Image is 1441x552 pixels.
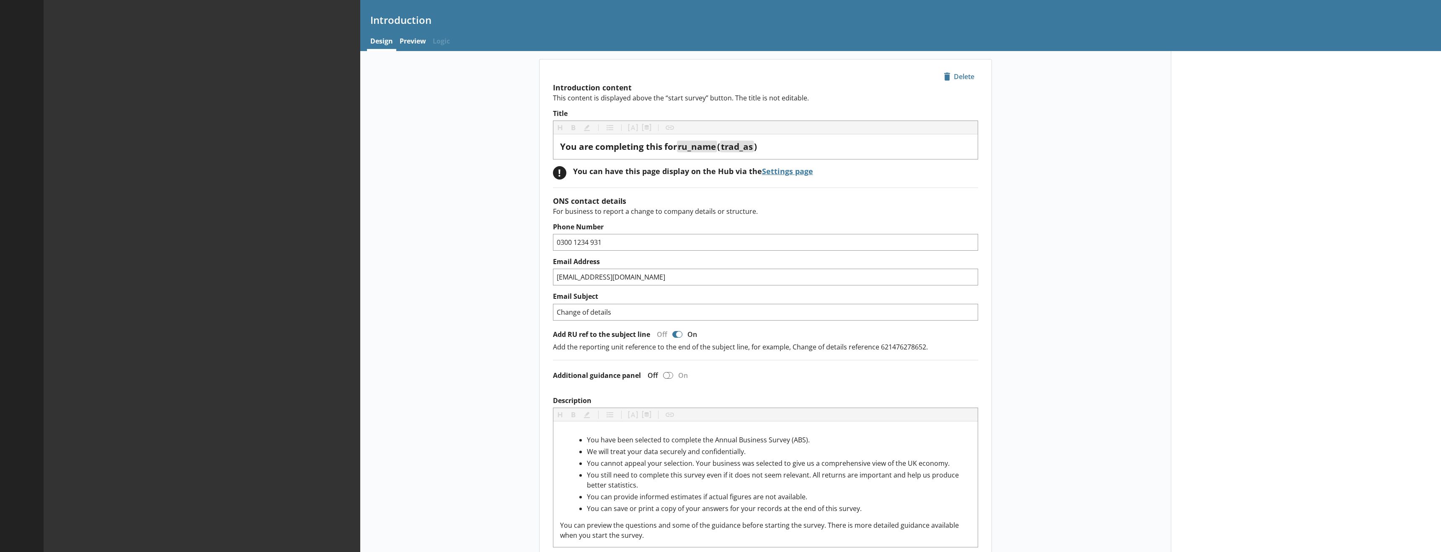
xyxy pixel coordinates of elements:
p: This content is displayed above the “start survey” button. The title is not editable. [553,93,979,103]
label: Email Address [553,257,979,266]
span: Logic [429,33,453,51]
span: You can preview the questions and some of the guidance before starting the survey. There is more ... [560,521,961,540]
label: Title [553,109,979,118]
label: Description [553,396,979,405]
label: Add RU ref to the subject line [553,330,650,339]
div: Off [641,371,661,380]
div: You can have this page display on the Hub via the [573,166,813,176]
span: You are completing this for [560,141,677,152]
span: ) [754,141,757,152]
span: You can provide informed estimates if actual figures are not available. [587,492,807,501]
a: Design [367,33,396,51]
span: You still need to complete this survey even if it does not seem relevant. All returns are importa... [587,470,961,490]
h1: Introduction [370,13,1431,26]
div: Title [560,141,971,152]
p: For business to report a change to company details or structure. [553,207,979,216]
span: You can save or print a copy of your answers for your records at the end of this survey. [587,504,862,513]
span: We will treat your data securely and confidentially. [587,447,746,456]
h2: ONS contact details [553,196,979,206]
span: trad_as [721,141,753,152]
a: Preview [396,33,429,51]
label: Phone Number [553,223,979,231]
span: ( [717,141,720,152]
a: Settings page [762,166,813,176]
label: Additional guidance panel [553,371,641,380]
div: Off [650,330,671,339]
div: ! [553,166,566,180]
div: On [675,371,695,380]
span: ru_name [678,141,716,152]
button: Delete [940,69,978,84]
label: Email Subject [553,292,979,301]
span: You cannot appeal your selection. Your business was selected to give us a comprehensive view of t... [587,459,950,468]
p: Add the reporting unit reference to the end of the subject line, for example, Change of details r... [553,342,979,352]
div: On [684,330,704,339]
span: Delete [940,70,978,83]
h2: Introduction content [553,82,979,92]
div: Description [560,435,971,540]
span: You have been selected to complete the Annual Business Survey (ABS). [587,435,810,444]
